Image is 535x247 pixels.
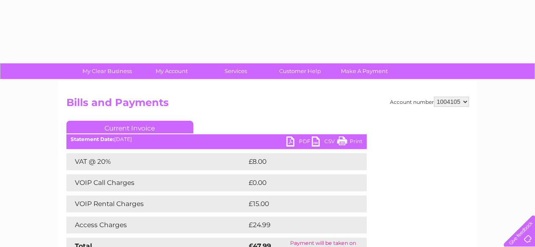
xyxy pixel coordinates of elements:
td: VOIP Rental Charges [66,195,247,212]
a: My Account [137,63,206,79]
b: Statement Date: [71,136,114,142]
a: Customer Help [265,63,335,79]
h2: Bills and Payments [66,97,469,113]
a: Current Invoice [66,121,193,133]
a: Make A Payment [329,63,399,79]
a: CSV [312,136,337,149]
a: PDF [286,136,312,149]
td: VAT @ 20% [66,153,247,170]
td: Access Charges [66,217,247,233]
td: VOIP Call Charges [66,174,247,191]
td: £24.99 [247,217,350,233]
td: £0.00 [247,174,347,191]
a: My Clear Business [72,63,142,79]
td: £8.00 [247,153,347,170]
div: [DATE] [66,136,367,142]
div: Account number [390,97,469,107]
td: £15.00 [247,195,349,212]
a: Services [201,63,271,79]
a: Print [337,136,362,149]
